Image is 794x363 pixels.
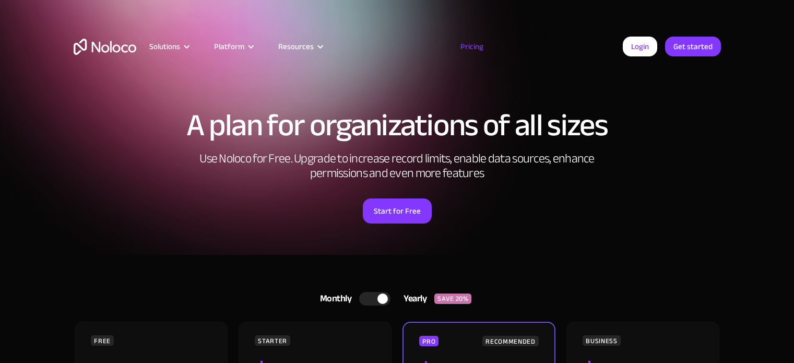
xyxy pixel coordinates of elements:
[419,336,439,346] div: PRO
[188,151,606,181] h2: Use Noloco for Free. Upgrade to increase record limits, enable data sources, enhance permissions ...
[149,40,180,53] div: Solutions
[363,198,432,224] a: Start for Free
[214,40,244,53] div: Platform
[91,335,114,346] div: FREE
[390,291,434,307] div: Yearly
[434,294,471,304] div: SAVE 20%
[623,37,657,56] a: Login
[278,40,314,53] div: Resources
[74,110,721,141] h1: A plan for organizations of all sizes
[74,39,136,55] a: home
[265,40,335,53] div: Resources
[583,335,620,346] div: BUSINESS
[665,37,721,56] a: Get started
[136,40,201,53] div: Solutions
[255,335,290,346] div: STARTER
[307,291,360,307] div: Monthly
[201,40,265,53] div: Platform
[447,40,496,53] a: Pricing
[482,336,538,346] div: RECOMMENDED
